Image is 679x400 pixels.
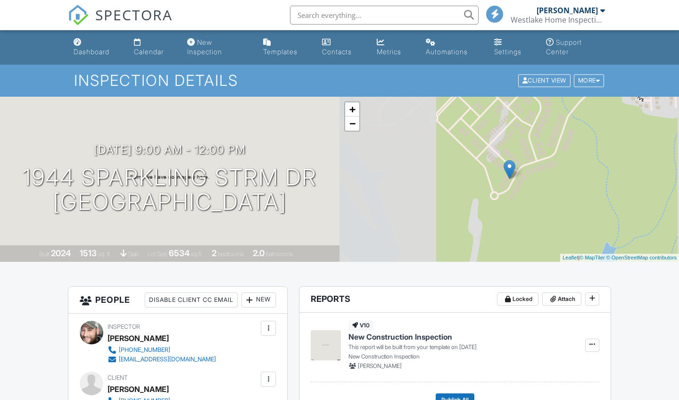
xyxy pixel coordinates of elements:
div: Calendar [134,48,164,56]
div: Client View [518,75,571,87]
div: | [560,254,679,262]
a: New Inspection [183,34,252,61]
div: Dashboard [74,48,109,56]
h3: [DATE] 9:00 am - 12:00 pm [94,143,246,156]
a: [EMAIL_ADDRESS][DOMAIN_NAME] [108,355,216,364]
span: slab [128,250,139,258]
div: Settings [494,48,522,56]
div: Westlake Home Inspections [511,15,605,25]
span: bedrooms [218,250,244,258]
input: Search everything... [290,6,479,25]
div: Disable Client CC Email [145,292,238,308]
a: [PHONE_NUMBER] [108,345,216,355]
div: 2.0 [253,248,265,258]
a: Support Center [542,34,609,61]
a: © OpenStreetMap contributors [606,255,677,260]
div: Contacts [322,48,352,56]
div: 6534 [169,248,190,258]
div: [PERSON_NAME] [108,382,169,396]
img: The Best Home Inspection Software - Spectora [68,5,89,25]
div: [PERSON_NAME] [108,331,169,345]
span: bathrooms [266,250,293,258]
div: More [574,75,604,87]
span: Inspector [108,323,140,330]
div: 1513 [80,248,97,258]
a: Automations (Basic) [422,34,482,61]
a: Calendar [130,34,176,61]
div: 2024 [51,248,71,258]
a: SPECTORA [68,13,173,33]
div: Automations [426,48,468,56]
span: sq.ft. [191,250,203,258]
a: Contacts [318,34,366,61]
a: Leaflet [563,255,578,260]
h3: People [68,287,287,314]
a: Zoom out [345,117,359,131]
a: Settings [490,34,535,61]
div: 2 [212,248,216,258]
div: New [241,292,276,308]
h1: 1944 Sparkling Strm Dr [GEOGRAPHIC_DATA] [23,165,317,215]
div: Metrics [377,48,401,56]
h1: Inspection Details [74,72,605,89]
span: sq. ft. [98,250,111,258]
a: Templates [259,34,311,61]
span: SPECTORA [95,5,173,25]
div: [PERSON_NAME] [537,6,598,15]
a: Metrics [373,34,414,61]
a: © MapTiler [580,255,605,260]
a: Zoom in [345,102,359,117]
div: [PHONE_NUMBER] [119,346,170,354]
a: Dashboard [70,34,123,61]
a: Client View [517,76,573,83]
div: Templates [263,48,298,56]
div: New Inspection [187,38,222,56]
span: Lot Size [148,250,167,258]
span: Client [108,374,128,381]
div: Support Center [546,38,582,56]
div: [EMAIL_ADDRESS][DOMAIN_NAME] [119,356,216,363]
span: Built [39,250,50,258]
